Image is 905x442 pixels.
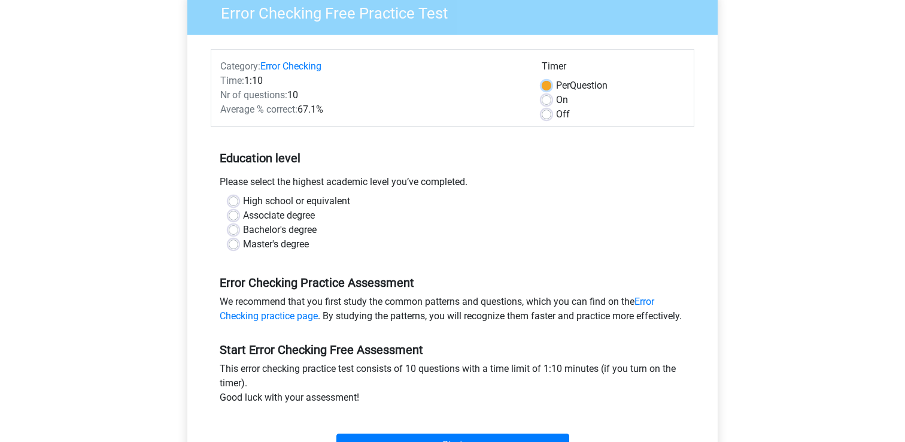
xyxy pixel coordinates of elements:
label: Bachelor's degree [243,223,317,237]
div: This error checking practice test consists of 10 questions with a time limit of 1:10 minutes (if ... [211,362,694,410]
div: Please select the highest academic level you’ve completed. [211,175,694,194]
div: 67.1% [211,102,533,117]
a: Error Checking [260,60,321,72]
h5: Education level [220,146,685,170]
h5: Start Error Checking Free Assessment [220,343,685,357]
div: 1:10 [211,74,533,88]
div: We recommend that you first study the common patterns and questions, which you can find on the . ... [211,295,694,328]
div: Timer [542,59,685,78]
span: Per [556,80,570,91]
span: Nr of questions: [220,89,287,101]
div: 10 [211,88,533,102]
label: Associate degree [243,208,315,223]
label: On [556,93,568,107]
span: Time: [220,75,244,86]
label: Master's degree [243,237,309,252]
label: High school or equivalent [243,194,350,208]
span: Category: [220,60,260,72]
h5: Error Checking Practice Assessment [220,276,685,290]
label: Question [556,78,608,93]
label: Off [556,107,570,122]
span: Average % correct: [220,104,297,115]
